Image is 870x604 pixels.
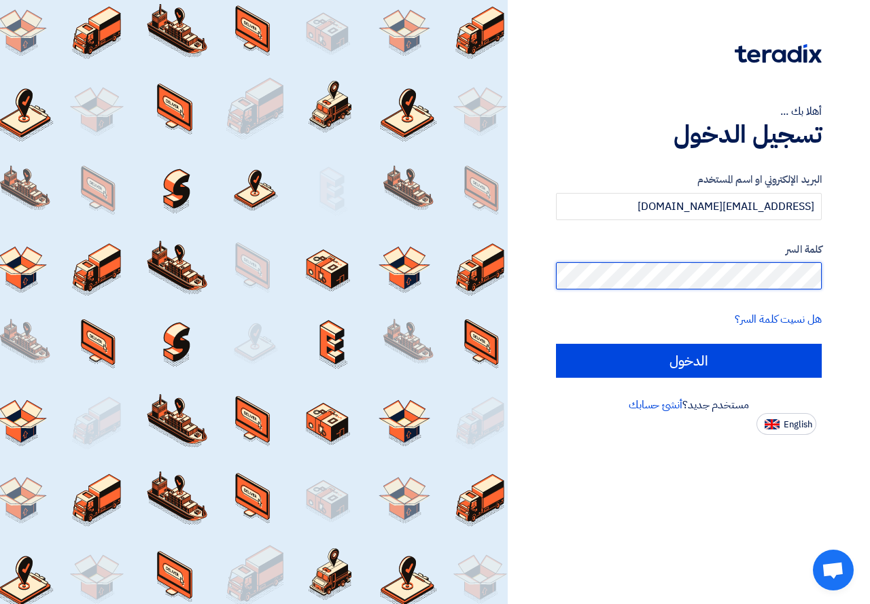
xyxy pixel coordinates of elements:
input: أدخل بريد العمل الإلكتروني او اسم المستخدم الخاص بك ... [556,193,822,220]
a: هل نسيت كلمة السر؟ [735,311,822,327]
label: البريد الإلكتروني او اسم المستخدم [556,172,822,188]
input: الدخول [556,344,822,378]
div: مستخدم جديد؟ [556,397,822,413]
img: en-US.png [765,419,780,429]
a: أنشئ حسابك [629,397,682,413]
div: أهلا بك ... [556,103,822,120]
label: كلمة السر [556,242,822,257]
span: English [784,420,812,429]
div: Open chat [813,550,854,590]
img: Teradix logo [735,44,822,63]
button: English [756,413,816,435]
h1: تسجيل الدخول [556,120,822,149]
